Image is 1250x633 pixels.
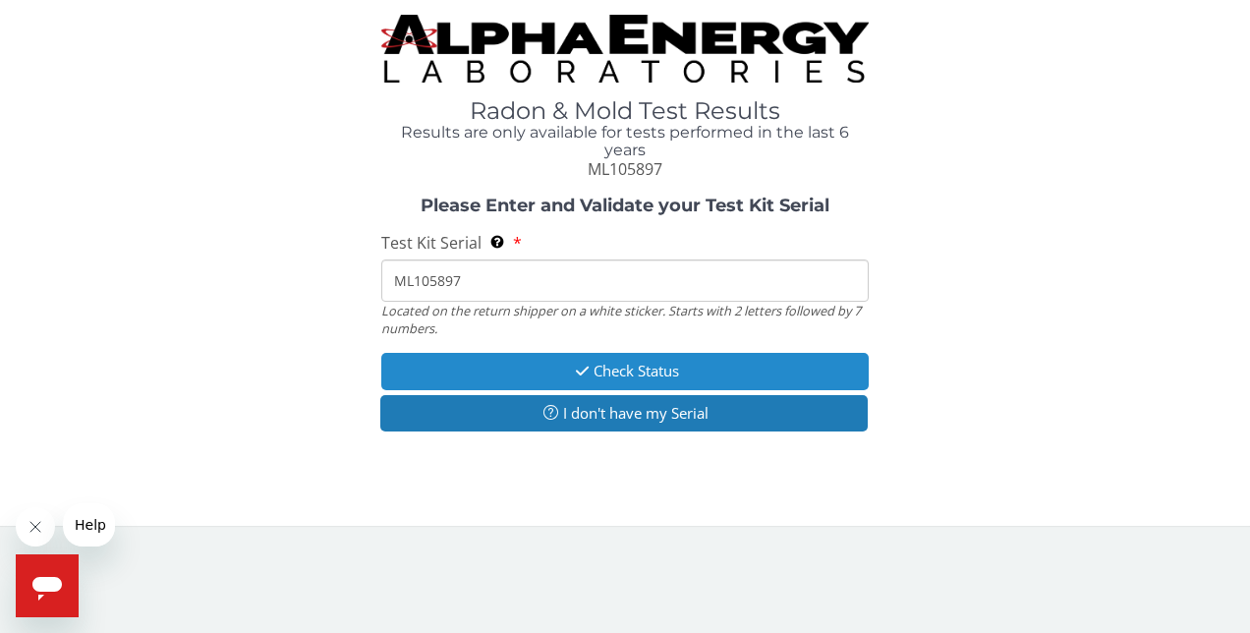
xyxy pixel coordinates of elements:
[381,98,870,124] h1: Radon & Mold Test Results
[381,124,870,158] h4: Results are only available for tests performed in the last 6 years
[381,15,870,83] img: TightCrop.jpg
[380,395,869,432] button: I don't have my Serial
[381,353,870,389] button: Check Status
[381,232,482,254] span: Test Kit Serial
[381,302,870,338] div: Located on the return shipper on a white sticker. Starts with 2 letters followed by 7 numbers.
[16,554,79,617] iframe: Button to launch messaging window
[16,507,55,547] iframe: Close message
[588,158,662,180] span: ML105897
[421,195,829,216] strong: Please Enter and Validate your Test Kit Serial
[63,503,115,547] iframe: Message from company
